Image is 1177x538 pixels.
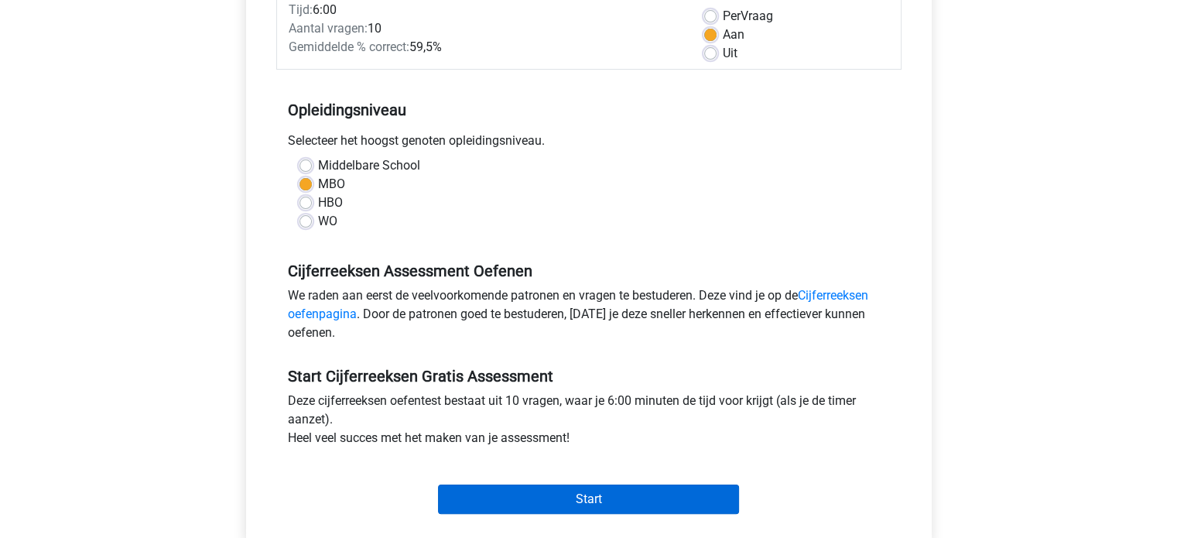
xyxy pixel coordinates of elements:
[277,1,693,19] div: 6:00
[276,286,902,348] div: We raden aan eerst de veelvoorkomende patronen en vragen te bestuderen. Deze vind je op de . Door...
[288,367,890,386] h5: Start Cijferreeksen Gratis Assessment
[276,132,902,156] div: Selecteer het hoogst genoten opleidingsniveau.
[723,44,737,63] label: Uit
[318,212,337,231] label: WO
[289,2,313,17] span: Tijd:
[438,485,739,514] input: Start
[318,156,420,175] label: Middelbare School
[289,21,368,36] span: Aantal vragen:
[277,38,693,57] div: 59,5%
[288,262,890,280] h5: Cijferreeksen Assessment Oefenen
[277,19,693,38] div: 10
[289,39,409,54] span: Gemiddelde % correct:
[723,26,744,44] label: Aan
[318,175,345,194] label: MBO
[318,194,343,212] label: HBO
[723,7,773,26] label: Vraag
[276,392,902,454] div: Deze cijferreeksen oefentest bestaat uit 10 vragen, waar je 6:00 minuten de tijd voor krijgt (als...
[288,94,890,125] h5: Opleidingsniveau
[723,9,741,23] span: Per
